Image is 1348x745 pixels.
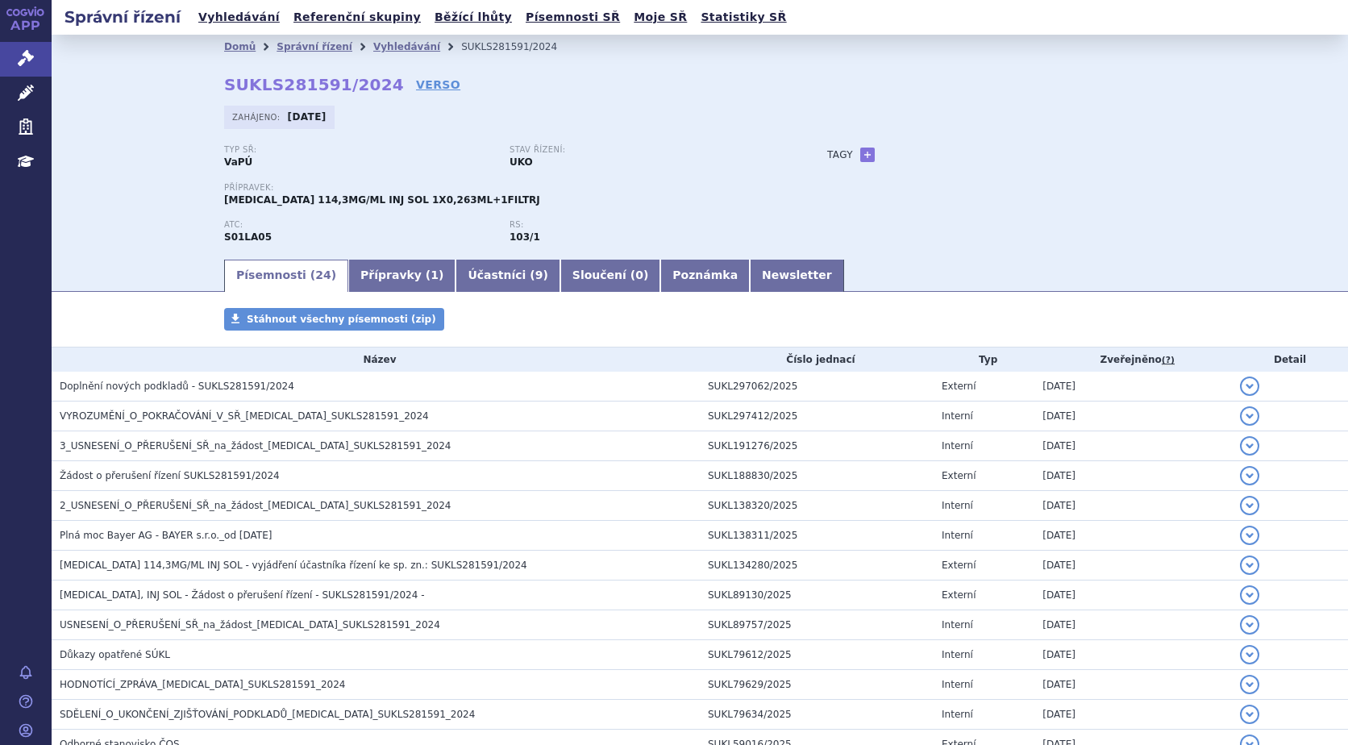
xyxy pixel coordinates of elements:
[827,145,853,164] h3: Tagy
[430,6,517,28] a: Běžící lhůty
[942,470,976,481] span: Externí
[193,6,285,28] a: Vyhledávání
[700,521,934,551] td: SUKL138311/2025
[224,41,256,52] a: Domů
[700,402,934,431] td: SUKL297412/2025
[1034,581,1232,610] td: [DATE]
[1240,675,1259,694] button: detail
[700,461,934,491] td: SUKL188830/2025
[700,491,934,521] td: SUKL138320/2025
[934,348,1034,372] th: Typ
[1034,640,1232,670] td: [DATE]
[510,231,540,243] strong: látky k terapii věkem podmíněné makulární degenerace, lok.
[696,6,791,28] a: Statistiky SŘ
[535,268,543,281] span: 9
[60,560,527,571] span: EYLEA 114,3MG/ML INJ SOL - vyjádření účastníka řízení ke sp. zn.: SUKLS281591/2024
[700,348,934,372] th: Číslo jednací
[1034,372,1232,402] td: [DATE]
[224,194,540,206] span: [MEDICAL_DATA] 114,3MG/ML INJ SOL 1X0,263ML+1FILTRJ
[315,268,331,281] span: 24
[247,314,436,325] span: Stáhnout všechny písemnosti (zip)
[1240,436,1259,456] button: detail
[700,372,934,402] td: SUKL297062/2025
[288,111,327,123] strong: [DATE]
[521,6,625,28] a: Písemnosti SŘ
[942,530,973,541] span: Interní
[942,649,973,660] span: Interní
[224,231,272,243] strong: AFLIBERCEPT
[1240,556,1259,575] button: detail
[60,440,451,452] span: 3_USNESENÍ_O_PŘERUŠENÍ_SŘ_na_žádost_EYLEA_SUKLS281591_2024
[60,679,346,690] span: HODNOTÍCÍ_ZPRÁVA_EYLEA_SUKLS281591_2024
[224,260,348,292] a: Písemnosti (24)
[942,560,976,571] span: Externí
[224,308,444,331] a: Stáhnout všechny písemnosti (zip)
[1162,355,1175,366] abbr: (?)
[52,348,700,372] th: Název
[461,35,578,59] li: SUKLS281591/2024
[1232,348,1348,372] th: Detail
[60,470,280,481] span: Žádost o přerušení řízení SUKLS281591/2024
[1034,348,1232,372] th: Zveřejněno
[1034,491,1232,521] td: [DATE]
[1240,705,1259,724] button: detail
[1240,526,1259,545] button: detail
[1240,615,1259,635] button: detail
[1240,377,1259,396] button: detail
[1034,610,1232,640] td: [DATE]
[289,6,426,28] a: Referenční skupiny
[60,410,429,422] span: VYROZUMĚNÍ_O_POKRAČOVÁNÍ_V_SŘ_EYLEA_SUKLS281591_2024
[660,260,750,292] a: Poznámka
[1034,551,1232,581] td: [DATE]
[942,410,973,422] span: Interní
[224,75,404,94] strong: SUKLS281591/2024
[942,679,973,690] span: Interní
[560,260,660,292] a: Sloučení (0)
[700,700,934,730] td: SUKL79634/2025
[373,41,440,52] a: Vyhledávání
[1240,585,1259,605] button: detail
[942,709,973,720] span: Interní
[224,156,252,168] strong: VaPÚ
[60,589,424,601] span: EYLEA, INJ SOL - Žádost o přerušení řízení - SUKLS281591/2024 -
[456,260,560,292] a: Účastníci (9)
[1240,406,1259,426] button: detail
[224,145,493,155] p: Typ SŘ:
[700,551,934,581] td: SUKL134280/2025
[232,110,283,123] span: Zahájeno:
[942,440,973,452] span: Interní
[629,6,692,28] a: Moje SŘ
[431,268,439,281] span: 1
[1240,645,1259,664] button: detail
[700,610,934,640] td: SUKL89757/2025
[277,41,352,52] a: Správní řízení
[942,500,973,511] span: Interní
[60,500,451,511] span: 2_USNESENÍ_O_PŘERUŠENÍ_SŘ_na_žádost_EYLEA_SUKLS281591_2024
[52,6,193,28] h2: Správní řízení
[416,77,460,93] a: VERSO
[224,183,795,193] p: Přípravek:
[1240,496,1259,515] button: detail
[1034,670,1232,700] td: [DATE]
[750,260,844,292] a: Newsletter
[1034,431,1232,461] td: [DATE]
[60,381,294,392] span: Doplnění nových podkladů - SUKLS281591/2024
[1034,461,1232,491] td: [DATE]
[60,709,475,720] span: SDĚLENÍ_O_UKONČENÍ_ZJIŠŤOVÁNÍ_PODKLADŮ_EYLEA_SUKLS281591_2024
[348,260,456,292] a: Přípravky (1)
[942,589,976,601] span: Externí
[1240,466,1259,485] button: detail
[635,268,643,281] span: 0
[942,381,976,392] span: Externí
[60,619,440,631] span: USNESENÍ_O_PŘERUŠENÍ_SŘ_na_žádost_EYLEA_SUKLS281591_2024
[1034,700,1232,730] td: [DATE]
[700,670,934,700] td: SUKL79629/2025
[700,640,934,670] td: SUKL79612/2025
[860,148,875,162] a: +
[700,431,934,461] td: SUKL191276/2025
[224,220,493,230] p: ATC:
[1034,402,1232,431] td: [DATE]
[942,619,973,631] span: Interní
[1034,521,1232,551] td: [DATE]
[510,220,779,230] p: RS:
